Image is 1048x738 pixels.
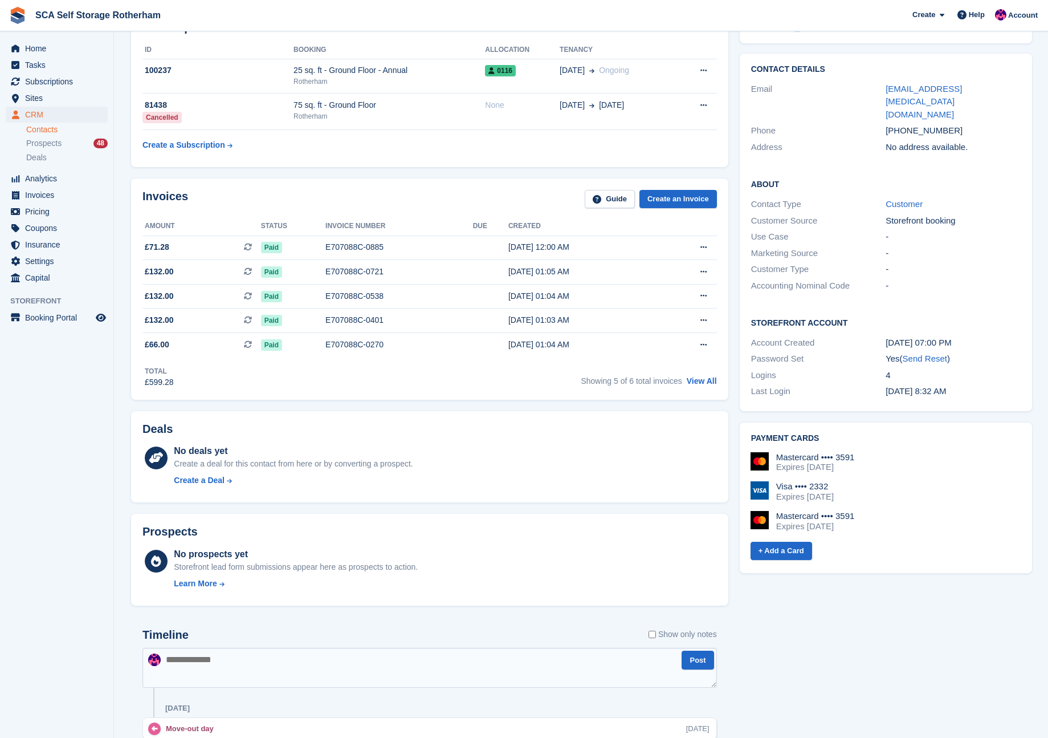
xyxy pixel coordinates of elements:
th: ID [142,41,293,59]
div: [DATE] 01:04 AM [508,290,658,302]
div: No address available. [886,141,1020,154]
a: menu [6,253,108,269]
a: Prospects 48 [26,137,108,149]
span: ( ) [900,354,950,363]
div: No deals yet [174,444,413,458]
span: Paid [261,315,282,326]
div: - [886,263,1020,276]
span: Analytics [25,171,93,186]
span: Tasks [25,57,93,73]
div: Use Case [751,230,886,244]
a: View All [687,376,717,386]
span: Paid [261,291,282,302]
a: menu [6,74,108,90]
a: Create a Deal [174,475,413,486]
div: Expires [DATE] [776,462,855,472]
a: menu [6,220,108,236]
div: [PHONE_NUMBER] [886,124,1020,137]
span: Ongoing [599,66,629,75]
div: E707088C-0401 [325,314,473,326]
div: Storefront booking [886,214,1020,228]
div: Logins [751,369,886,382]
div: 4 [886,369,1020,382]
span: Invoices [25,187,93,203]
a: menu [6,270,108,286]
span: Account [1008,10,1038,21]
span: Prospects [26,138,62,149]
a: menu [6,90,108,106]
a: menu [6,187,108,203]
h2: Timeline [142,628,189,642]
span: £132.00 [145,290,174,302]
div: 25 sq. ft - Ground Floor - Annual [293,64,485,76]
a: menu [6,204,108,220]
div: Customer Type [751,263,886,276]
img: stora-icon-8386f47178a22dfd0bd8f6a31ec36ba5ce8667c1dd55bd0f319d3a0aa187defe.svg [9,7,26,24]
img: Sam Chapman [995,9,1006,21]
div: - [886,230,1020,244]
span: Capital [25,270,93,286]
div: [DATE] [686,723,709,734]
a: menu [6,237,108,253]
span: £66.00 [145,339,169,351]
div: Move-out day [166,723,219,734]
span: Paid [261,242,282,253]
div: 75 sq. ft - Ground Floor [293,99,485,111]
a: + Add a Card [751,542,812,561]
span: Home [25,40,93,56]
div: 48 [93,139,108,148]
div: Create a Deal [174,475,225,486]
div: Yes [886,352,1020,366]
span: Create [912,9,935,21]
button: Post [682,651,713,670]
div: [DATE] 01:04 AM [508,339,658,351]
span: Paid [261,266,282,278]
a: Create a Subscription [142,135,233,156]
div: - [886,247,1020,260]
th: Due [473,217,508,236]
div: Last Login [751,385,886,398]
a: Customer [886,199,923,209]
div: Create a Subscription [142,139,225,151]
div: [DATE] 07:00 PM [886,336,1020,350]
div: Create a deal for this contact from here or by converting a prospect. [174,458,413,470]
a: Create an Invoice [639,190,717,209]
a: menu [6,310,108,326]
th: Invoice number [325,217,473,236]
span: Showing 5 of 6 total invoices [581,376,682,386]
a: SCA Self Storage Rotherham [31,6,165,25]
div: [DATE] 01:05 AM [508,266,658,278]
div: Cancelled [142,112,182,123]
th: Booking [293,41,485,59]
h2: Invoices [142,190,188,209]
a: menu [6,57,108,73]
a: Learn More [174,578,418,590]
th: Allocation [485,41,560,59]
th: Tenancy [560,41,676,59]
div: 100237 [142,64,293,76]
div: E707088C-0538 [325,290,473,302]
div: Rotherham [293,111,485,121]
h2: About [751,178,1021,189]
span: 0116 [485,65,516,76]
a: Contacts [26,124,108,135]
div: Expires [DATE] [776,492,834,502]
span: CRM [25,107,93,123]
a: Send Reset [903,354,947,363]
div: Learn More [174,578,217,590]
div: Password Set [751,352,886,366]
h2: Deals [142,423,173,436]
span: Booking Portal [25,310,93,326]
div: [DATE] [165,704,190,713]
th: Amount [142,217,261,236]
span: Deals [26,152,47,163]
span: [DATE] [560,64,585,76]
div: E707088C-0270 [325,339,473,351]
input: Show only notes [649,628,656,640]
span: Settings [25,253,93,269]
span: Paid [261,339,282,351]
div: Visa •••• 2332 [776,481,834,492]
img: Visa Logo [751,481,769,500]
div: Contact Type [751,198,886,211]
span: Pricing [25,204,93,220]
